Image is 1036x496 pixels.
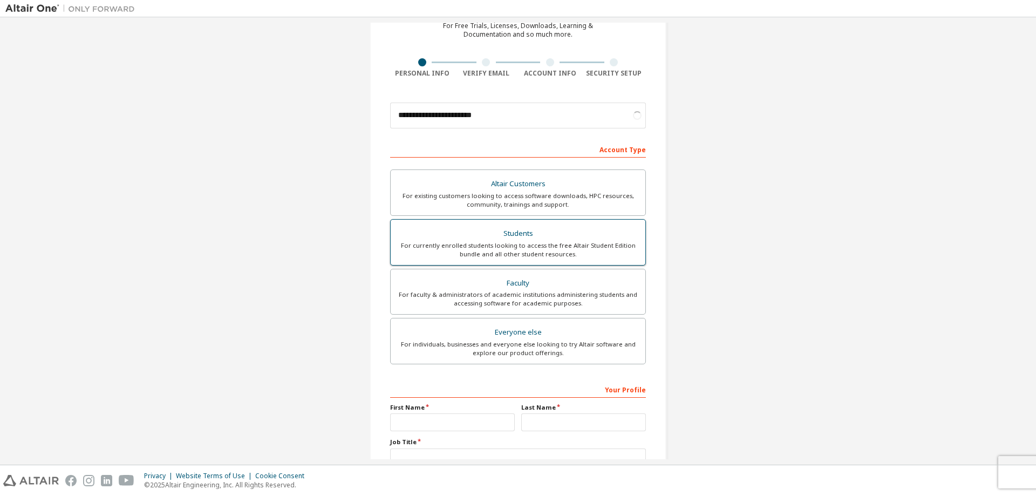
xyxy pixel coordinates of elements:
span: cashback [99,67,131,76]
div: Students [397,226,639,241]
span: Regístrate con Email [31,146,98,154]
label: Job Title [390,438,646,446]
div: Altair Customers [397,176,639,192]
span: Iniciar sesión [4,87,46,95]
span: Regístrate con Facebook [45,134,125,142]
div: For existing customers looking to access software downloads, HPC resources, community, trainings ... [397,192,639,209]
div: Account Type [390,140,646,158]
label: Last Name [521,403,646,412]
img: Google [4,123,36,131]
div: For currently enrolled students looking to access the free Altair Student Edition bundle and all ... [397,241,639,259]
span: Regístrate ahora [4,87,58,95]
div: Verify Email [454,69,519,78]
div: Everyone else [397,325,639,340]
span: Regístrate con Apple [31,158,98,166]
div: Your Profile [390,381,646,398]
img: Facebook [4,134,45,143]
img: Altair One [5,3,140,14]
div: Privacy [144,472,176,480]
div: Personal Info [390,69,454,78]
p: © 2025 Altair Engineering, Inc. All Rights Reserved. [144,480,311,490]
label: First Name [390,403,515,412]
div: For faculty & administrators of academic institutions administering students and accessing softwa... [397,290,639,308]
span: Regístrate con Google [36,123,108,131]
img: Email [4,146,31,155]
span: Ver ahorros [4,70,42,78]
span: Regístrate ahora [4,105,58,113]
img: Apple [4,158,31,167]
img: instagram.svg [83,475,94,486]
img: linkedin.svg [101,475,112,486]
div: Website Terms of Use [176,472,255,480]
img: altair_logo.svg [3,475,59,486]
div: For individuals, businesses and everyone else looking to try Altair software and explore our prod... [397,340,639,357]
div: Cookie Consent [255,472,311,480]
div: Faculty [397,276,639,291]
div: For Free Trials, Licenses, Downloads, Learning & Documentation and so much more. [443,22,593,39]
img: youtube.svg [119,475,134,486]
img: facebook.svg [65,475,77,486]
div: Security Setup [582,69,646,78]
img: arrow [4,423,31,431]
img: logo [30,313,54,323]
div: Account Info [518,69,582,78]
